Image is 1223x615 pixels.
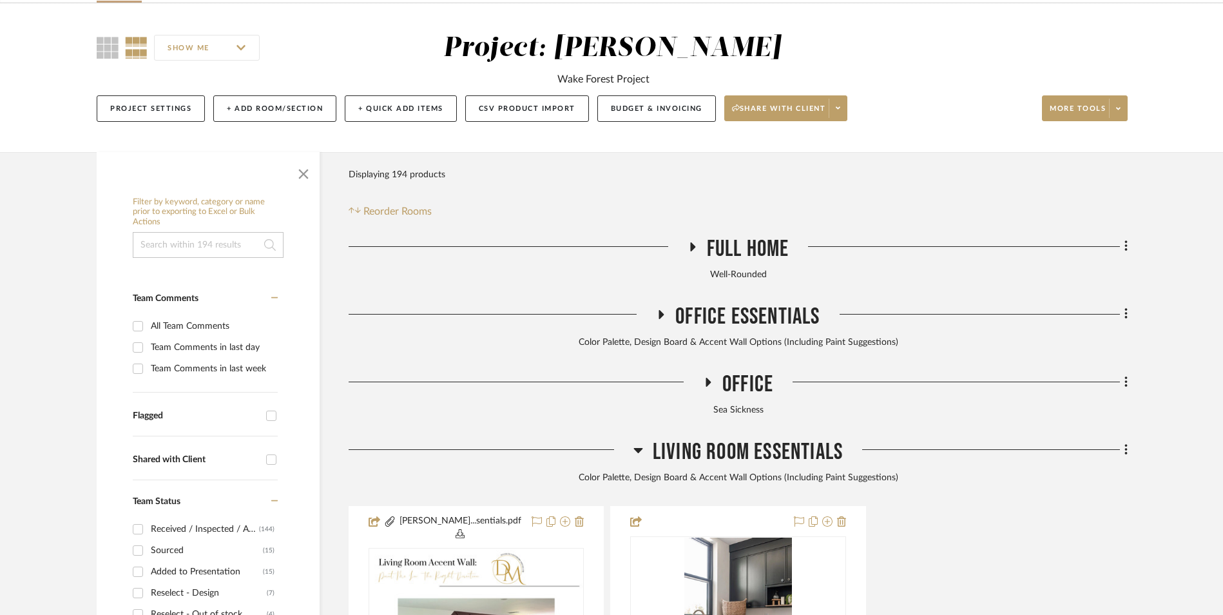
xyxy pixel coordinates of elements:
div: Sea Sickness [349,404,1128,418]
div: Team Comments in last day [151,337,274,358]
button: Budget & Invoicing [597,95,716,122]
span: More tools [1050,104,1106,123]
div: Well-Rounded [349,268,1128,282]
span: Living Room Essentials [653,438,843,466]
button: Project Settings [97,95,205,122]
div: Received / Inspected / Approved [151,519,259,540]
span: Full Home [707,235,789,263]
span: Office [722,371,773,398]
div: Reselect - Design [151,583,267,603]
div: Shared with Client [133,454,260,465]
div: Wake Forest Project [557,72,650,87]
input: Search within 194 results [133,232,284,258]
div: Flagged [133,411,260,422]
button: Close [291,159,316,184]
button: CSV Product Import [465,95,589,122]
div: Project: [PERSON_NAME] [443,35,781,62]
button: + Add Room/Section [213,95,336,122]
button: [PERSON_NAME]...sentials.pdf [396,514,524,542]
div: Color Palette, Design Board & Accent Wall Options (Including Paint Suggestions) [349,336,1128,350]
div: Displaying 194 products [349,162,445,188]
button: Share with client [724,95,848,121]
button: More tools [1042,95,1128,121]
div: Color Palette, Design Board & Accent Wall Options (Including Paint Suggestions) [349,471,1128,485]
button: + Quick Add Items [345,95,457,122]
h6: Filter by keyword, category or name prior to exporting to Excel or Bulk Actions [133,197,284,228]
span: Reorder Rooms [363,204,432,219]
span: Share with client [732,104,826,123]
div: Sourced [151,540,263,561]
div: Team Comments in last week [151,358,274,379]
div: (15) [263,561,274,582]
div: (144) [259,519,274,540]
span: Team Status [133,497,180,506]
div: (15) [263,540,274,561]
div: (7) [267,583,274,603]
div: All Team Comments [151,316,274,337]
div: Added to Presentation [151,561,263,582]
span: Office Essentials [675,303,820,331]
span: Team Comments [133,294,198,303]
button: Reorder Rooms [349,204,432,219]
